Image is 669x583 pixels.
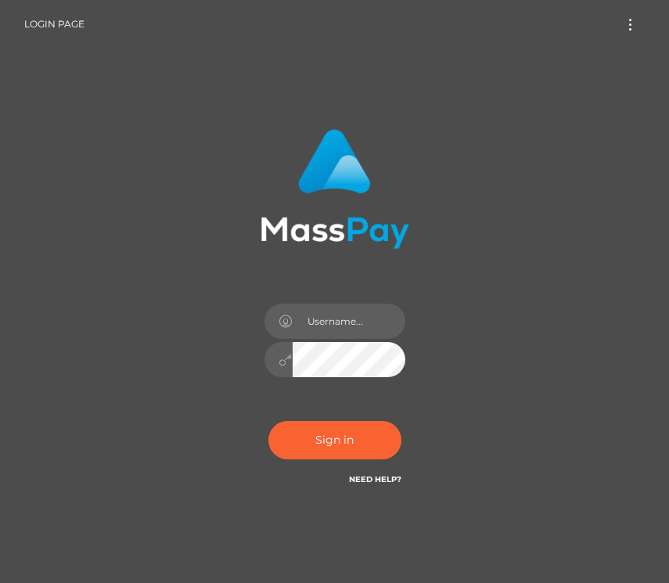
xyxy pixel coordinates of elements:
[293,304,405,339] input: Username...
[24,8,85,41] a: Login Page
[268,421,401,459] button: Sign in
[261,129,409,249] img: MassPay Login
[616,14,645,35] button: Toggle navigation
[349,474,401,484] a: Need Help?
